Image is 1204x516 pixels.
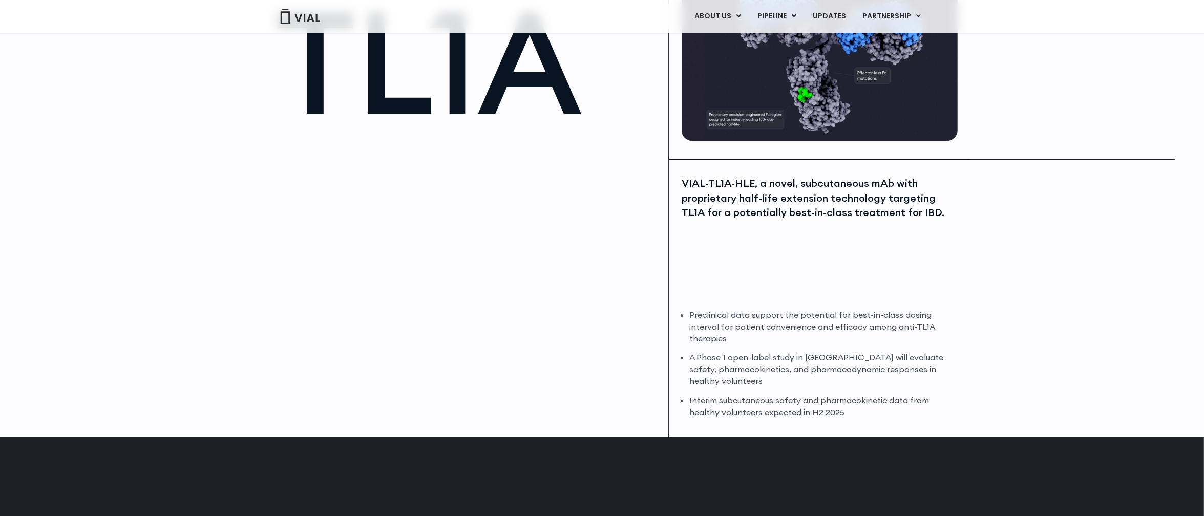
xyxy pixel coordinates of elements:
[280,9,321,24] img: Vial Logo
[750,8,805,25] a: PIPELINEMenu Toggle
[689,395,955,418] li: Interim subcutaneous safety and pharmacokinetic data from healthy volunteers expected in H2 2025
[682,176,955,220] div: VIAL-TL1A-HLE, a novel, subcutaneous mAb with proprietary half-life extension technology targetin...
[855,8,930,25] a: PARTNERSHIPMenu Toggle
[687,8,749,25] a: ABOUT USMenu Toggle
[689,309,955,345] li: Preclinical data support the potential for best-in-class dosing interval for patient convenience ...
[805,8,854,25] a: UPDATES
[689,352,955,387] li: A Phase 1 open-label study in [GEOGRAPHIC_DATA] will evaluate safety, pharmacokinetics, and pharm...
